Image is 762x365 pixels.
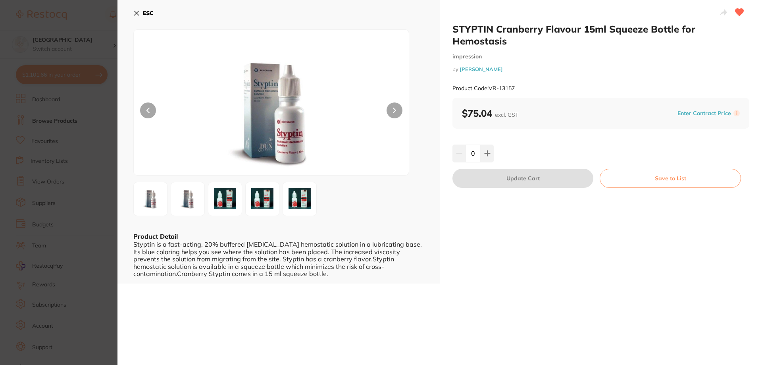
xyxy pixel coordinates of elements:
[675,110,733,117] button: Enter Contract Price
[600,169,741,188] button: Save to List
[452,66,749,72] small: by
[462,107,518,119] b: $75.04
[173,185,202,213] img: XzIuanBn
[460,66,503,72] a: [PERSON_NAME]
[452,85,515,92] small: Product Code: VR-13157
[143,10,154,17] b: ESC
[733,110,740,116] label: i
[211,185,239,213] img: XzMuanBn
[133,232,178,240] b: Product Detail
[452,23,749,47] h2: STYPTIN Cranberry Flavour 15ml Squeeze Bottle for Hemostasis
[136,185,165,213] img: LmpwZw
[452,53,749,60] small: impression
[189,50,354,175] img: LmpwZw
[495,111,518,118] span: excl. GST
[285,185,314,213] img: XzUuanBn
[133,6,154,20] button: ESC
[248,185,277,213] img: XzQuanBn
[452,169,593,188] button: Update Cart
[133,241,424,277] div: Styptin is a fast-acting, 20% buffered [MEDICAL_DATA] hemostatic solution in a lubricating base. ...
